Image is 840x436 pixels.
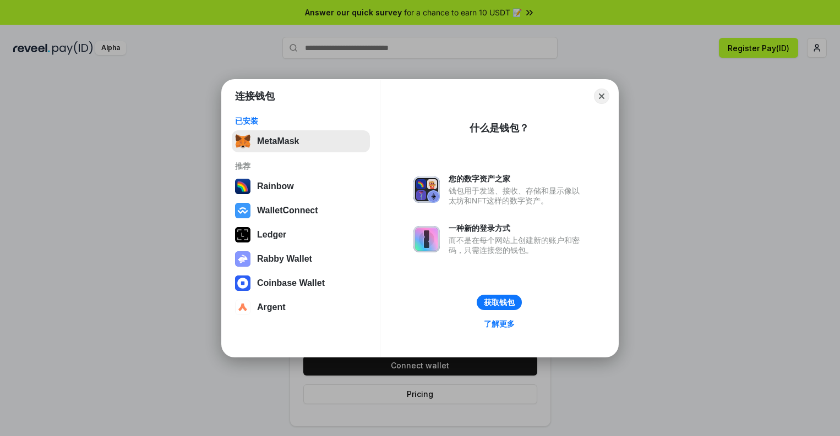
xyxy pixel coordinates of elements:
div: 推荐 [235,161,367,171]
div: 钱包用于发送、接收、存储和显示像以太坊和NFT这样的数字资产。 [449,186,585,206]
img: svg+xml,%3Csvg%20width%3D%2228%22%20height%3D%2228%22%20viewBox%3D%220%200%2028%2028%22%20fill%3D... [235,275,250,291]
div: 您的数字资产之家 [449,174,585,184]
a: 了解更多 [477,317,521,331]
button: MetaMask [232,130,370,152]
img: svg+xml,%3Csvg%20width%3D%22120%22%20height%3D%22120%22%20viewBox%3D%220%200%20120%20120%22%20fil... [235,179,250,194]
button: Close [594,89,609,104]
div: 什么是钱包？ [470,122,529,135]
img: svg+xml,%3Csvg%20width%3D%2228%22%20height%3D%2228%22%20viewBox%3D%220%200%2028%2028%22%20fill%3D... [235,203,250,218]
img: svg+xml,%3Csvg%20xmlns%3D%22http%3A%2F%2Fwww.w3.org%2F2000%2Fsvg%22%20fill%3D%22none%22%20viewBox... [413,176,440,203]
button: Rainbow [232,175,370,197]
button: WalletConnect [232,200,370,222]
h1: 连接钱包 [235,90,275,103]
div: 获取钱包 [484,297,515,307]
img: svg+xml,%3Csvg%20width%3D%2228%22%20height%3D%2228%22%20viewBox%3D%220%200%2028%2028%22%20fill%3D... [235,300,250,315]
div: Coinbase Wallet [257,278,325,288]
div: Argent [257,302,286,312]
div: 而不是在每个网站上创建新的账户和密码，只需连接您的钱包。 [449,235,585,255]
img: svg+xml,%3Csvg%20xmlns%3D%22http%3A%2F%2Fwww.w3.org%2F2000%2Fsvg%22%20fill%3D%22none%22%20viewBox... [235,251,250,267]
button: Coinbase Wallet [232,272,370,294]
button: Ledger [232,224,370,246]
div: WalletConnect [257,206,318,216]
div: Ledger [257,230,286,240]
img: svg+xml,%3Csvg%20xmlns%3D%22http%3A%2F%2Fwww.w3.org%2F2000%2Fsvg%22%20fill%3D%22none%22%20viewBox... [413,226,440,252]
div: 已安装 [235,116,367,126]
button: Rabby Wallet [232,248,370,270]
div: Rainbow [257,181,294,191]
div: MetaMask [257,136,299,146]
img: svg+xml,%3Csvg%20fill%3D%22none%22%20height%3D%2233%22%20viewBox%3D%220%200%2035%2033%22%20width%... [235,134,250,149]
div: Rabby Wallet [257,254,312,264]
button: 获取钱包 [477,295,522,310]
div: 一种新的登录方式 [449,223,585,233]
button: Argent [232,296,370,318]
div: 了解更多 [484,319,515,329]
img: svg+xml,%3Csvg%20xmlns%3D%22http%3A%2F%2Fwww.w3.org%2F2000%2Fsvg%22%20width%3D%2228%22%20height%3... [235,227,250,242]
